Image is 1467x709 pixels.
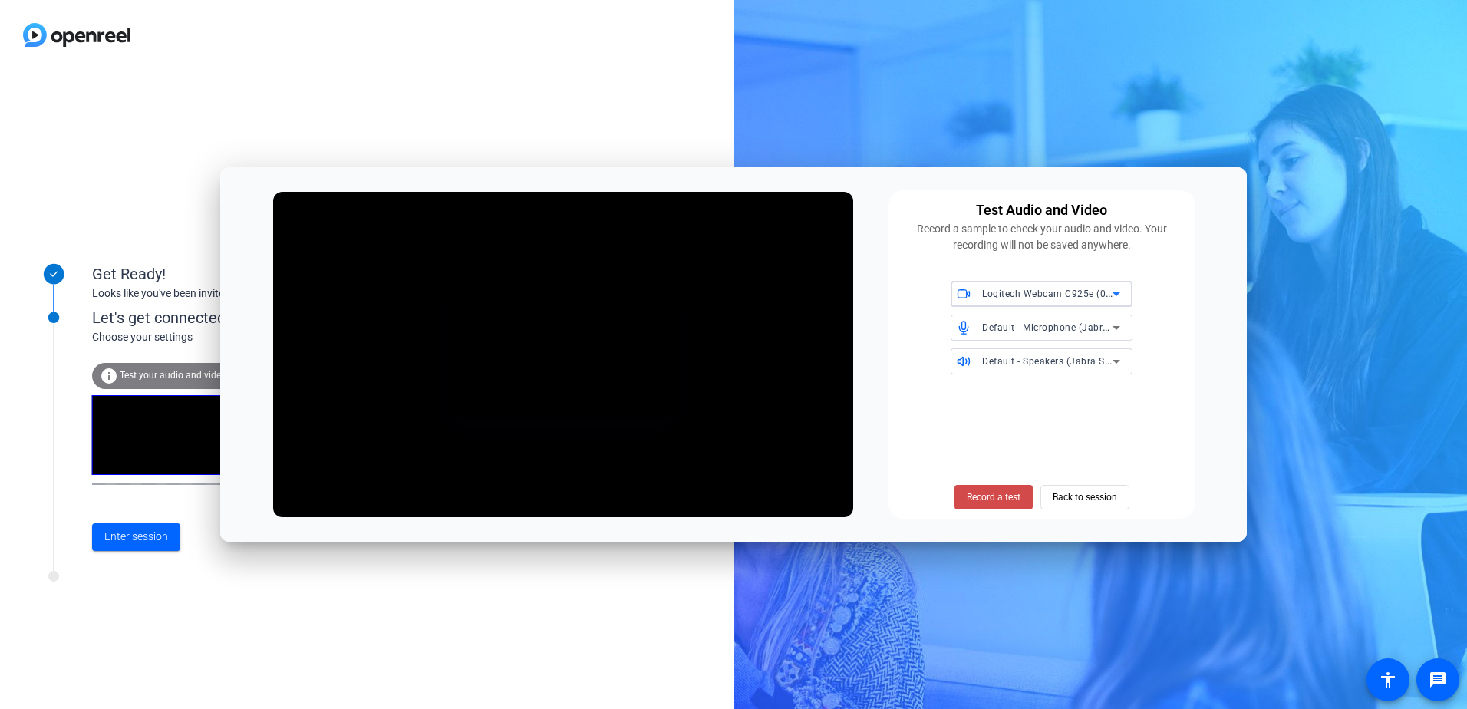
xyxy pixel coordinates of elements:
[1040,485,1129,509] button: Back to session
[898,221,1186,253] div: Record a sample to check your audio and video. Your recording will not be saved anywhere.
[967,490,1020,504] span: Record a test
[92,262,399,285] div: Get Ready!
[1429,671,1447,689] mat-icon: message
[104,529,168,545] span: Enter session
[976,200,1107,221] div: Test Audio and Video
[100,367,118,385] mat-icon: info
[982,321,1244,333] span: Default - Microphone (Jabra SPEAK 510 USB) (0b0e:0420)
[120,370,226,381] span: Test your audio and video
[982,354,1231,367] span: Default - Speakers (Jabra SPEAK 510 USB) (0b0e:0420)
[954,485,1033,509] button: Record a test
[92,329,430,345] div: Choose your settings
[982,287,1152,299] span: Logitech Webcam C925e (046d:085b)
[1379,671,1397,689] mat-icon: accessibility
[1053,483,1117,512] span: Back to session
[92,285,399,302] div: Looks like you've been invited to join
[92,306,430,329] div: Let's get connected.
